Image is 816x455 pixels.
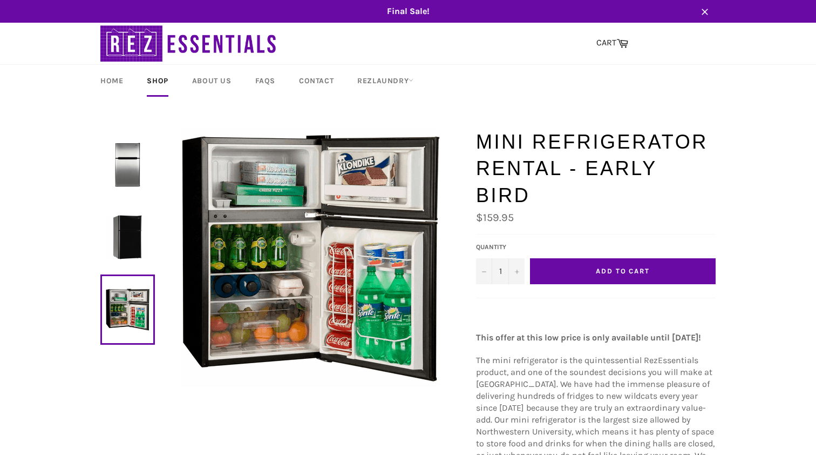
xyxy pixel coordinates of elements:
[136,65,179,97] a: Shop
[181,129,440,388] img: Mini Refrigerator Rental - Early Bird
[100,23,278,64] img: RezEssentials
[181,65,242,97] a: About Us
[476,243,525,252] label: Quantity
[596,267,650,275] span: Add to Cart
[476,258,492,284] button: Decrease quantity
[288,65,344,97] a: Contact
[106,215,149,259] img: Mini Refrigerator Rental - Early Bird
[508,258,525,284] button: Increase quantity
[476,332,701,343] strong: This offer at this low price is only available until [DATE]!
[90,5,726,17] span: Final Sale!
[90,65,134,97] a: Home
[106,143,149,186] img: Mini Refrigerator Rental - Early Bird
[591,32,634,55] a: CART
[476,129,716,209] h1: Mini Refrigerator Rental - Early Bird
[476,211,514,224] span: $159.95
[244,65,286,97] a: FAQs
[346,65,424,97] a: RezLaundry
[530,258,716,284] button: Add to Cart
